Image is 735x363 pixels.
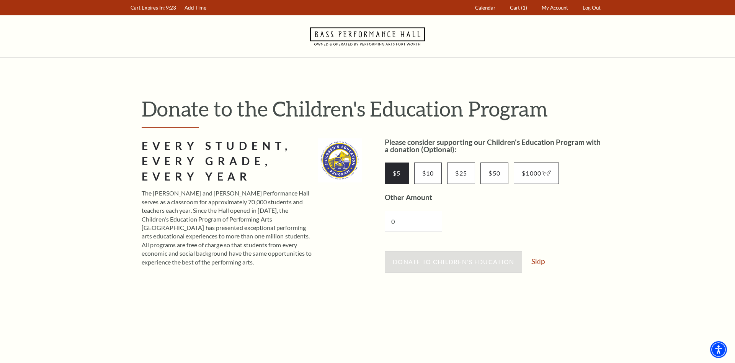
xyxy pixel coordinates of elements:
[472,0,499,15] a: Calendar
[385,211,442,232] input: Number
[514,163,559,184] input: Button
[447,163,475,184] input: Other Amount
[480,163,508,184] input: Other Amount
[142,189,312,266] p: The [PERSON_NAME] and [PERSON_NAME] Performance Hall serves as a classroom for approximately 70,0...
[181,0,210,15] a: Add Time
[510,5,520,11] span: Cart
[385,251,522,273] button: Donate to Children's Education
[393,258,514,265] span: Donate to Children's Education
[131,5,165,11] span: Cart Expires In:
[521,5,527,11] span: (1)
[142,96,605,121] h1: Donate to the Children's Education Program
[385,163,409,184] input: Other Amount
[538,0,572,15] a: My Account
[166,5,176,11] span: 9:23
[579,0,604,15] a: Log Out
[414,163,442,184] input: Other Amount
[475,5,495,11] span: Calendar
[385,138,601,154] label: Please consider supporting our Children's Education Program with a donation (Optional):
[506,0,531,15] a: Cart (1)
[542,5,568,11] span: My Account
[531,258,545,265] a: Skip
[385,193,432,202] label: Other Amount
[710,341,727,358] div: Accessibility Menu
[318,138,362,182] img: cep_logo_2022_standard_335x335.jpg
[142,138,312,184] h2: Every Student, Every Grade, Every Year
